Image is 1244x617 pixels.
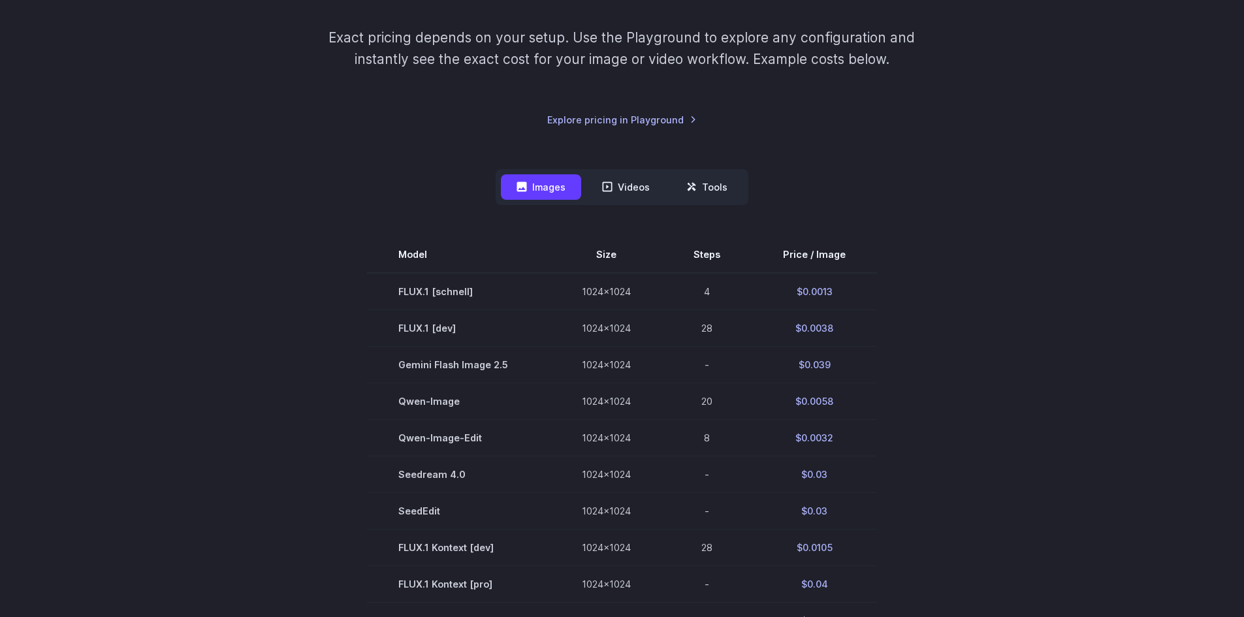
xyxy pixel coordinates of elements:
span: Gemini Flash Image 2.5 [398,357,519,372]
td: $0.0105 [752,530,877,566]
td: - [662,456,752,493]
td: 1024x1024 [550,566,662,603]
td: 1024x1024 [550,493,662,530]
td: $0.03 [752,493,877,530]
td: 8 [662,419,752,456]
th: Model [367,236,550,273]
td: 4 [662,273,752,310]
td: 1024x1024 [550,309,662,346]
td: 1024x1024 [550,383,662,419]
p: Exact pricing depends on your setup. Use the Playground to explore any configuration and instantl... [304,27,940,71]
td: $0.0038 [752,309,877,346]
td: - [662,346,752,383]
td: 1024x1024 [550,346,662,383]
td: Seedream 4.0 [367,456,550,493]
td: 1024x1024 [550,419,662,456]
td: - [662,493,752,530]
th: Price / Image [752,236,877,273]
td: 20 [662,383,752,419]
td: 1024x1024 [550,456,662,493]
td: FLUX.1 [schnell] [367,273,550,310]
button: Tools [671,174,743,200]
th: Steps [662,236,752,273]
td: 1024x1024 [550,273,662,310]
td: $0.03 [752,456,877,493]
td: $0.0058 [752,383,877,419]
td: 28 [662,530,752,566]
td: FLUX.1 Kontext [pro] [367,566,550,603]
td: $0.039 [752,346,877,383]
td: Qwen-Image-Edit [367,419,550,456]
td: $0.04 [752,566,877,603]
td: - [662,566,752,603]
td: SeedEdit [367,493,550,530]
th: Size [550,236,662,273]
a: Explore pricing in Playground [547,112,697,127]
button: Videos [586,174,665,200]
td: FLUX.1 [dev] [367,309,550,346]
td: $0.0013 [752,273,877,310]
td: $0.0032 [752,419,877,456]
td: FLUX.1 Kontext [dev] [367,530,550,566]
td: Qwen-Image [367,383,550,419]
td: 28 [662,309,752,346]
td: 1024x1024 [550,530,662,566]
button: Images [501,174,581,200]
